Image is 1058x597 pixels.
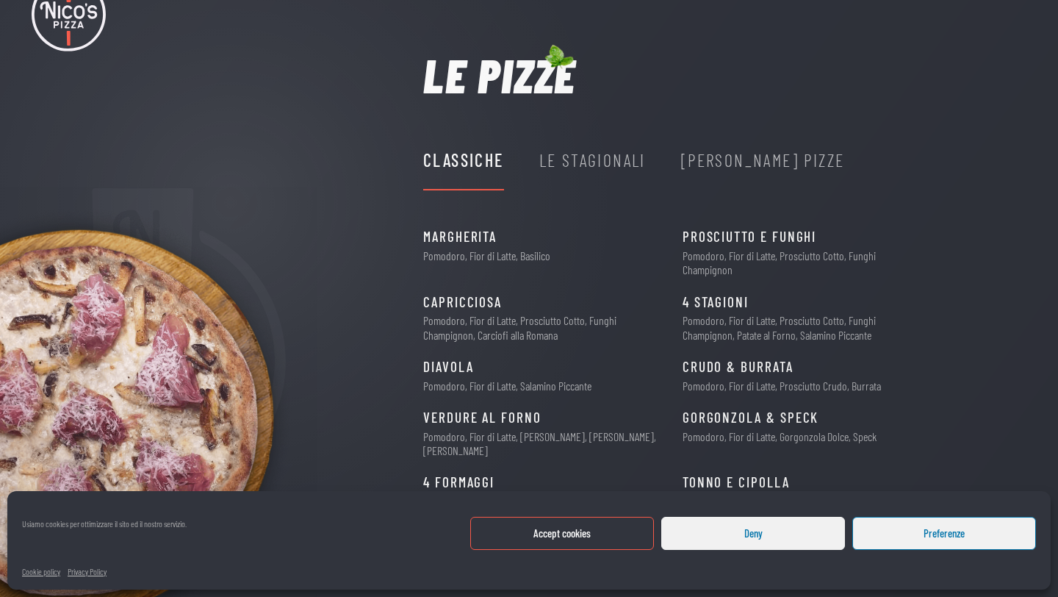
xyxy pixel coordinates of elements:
p: Pomodoro, Fior di Latte, Salamino Piccante [423,379,591,393]
span: Tonno e Cipolla [683,471,790,494]
span: Capricciosa [423,291,502,314]
div: Le Stagionali [539,146,646,174]
span: Prosciutto e Funghi [683,226,816,249]
button: Deny [661,517,845,550]
p: Pomodoro, Fior di Latte, Gorgonzola Dolce, Speck [683,429,877,443]
span: CRUDO & BURRATA [683,356,794,379]
span: Verdure al Forno [423,407,541,429]
p: Pomodoro, Fior di Latte, Prosciutto Cotto, Funghi Champignon, Patate al Forno, Salamino Piccante [683,313,921,341]
a: Privacy Policy [68,565,107,579]
div: [PERSON_NAME] Pizze [681,146,845,174]
div: Usiamo cookies per ottimizzare il sito ed il nostro servizio. [22,517,187,546]
button: Accept cookies [470,517,654,550]
p: Pomodoro, Fior di Latte, [PERSON_NAME], [PERSON_NAME], [PERSON_NAME] [423,429,661,457]
p: Pomodoro, Fior di Latte, Prosciutto Cotto, Funghi Champignon, Carciofi alla Romana [423,313,661,341]
span: Diavola [423,356,473,379]
p: Pomodoro, Fior di Latte, Prosciutto Cotto, Funghi Champignon [683,249,921,276]
a: Cookie policy [22,565,60,579]
p: Pomodoro, Fior di Latte, Basilico [423,249,550,262]
h1: Le pizze [423,51,576,99]
div: Classiche [423,146,504,174]
p: Pomodoro, Fior di Latte, Prosciutto Crudo, Burrata [683,379,881,393]
span: 4 Formaggi [423,471,494,494]
span: Gorgonzola & Speck [683,407,819,429]
span: 4 Stagioni [683,291,749,314]
span: Margherita [423,226,497,249]
button: Preferenze [852,517,1036,550]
